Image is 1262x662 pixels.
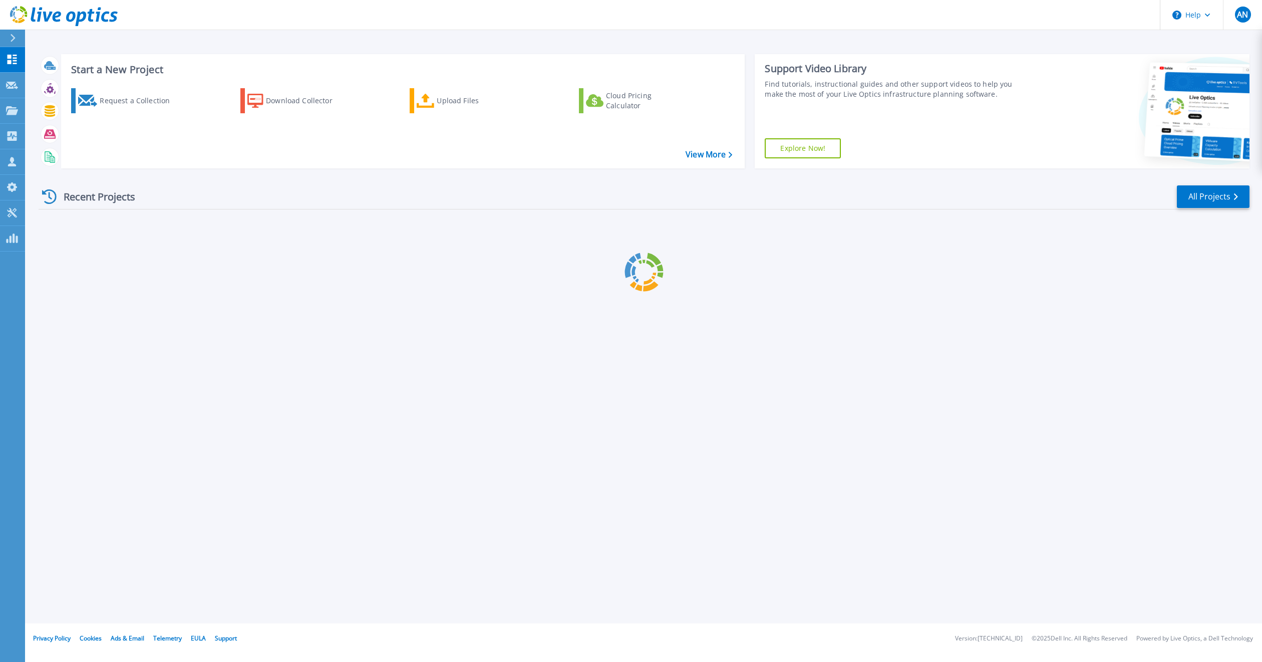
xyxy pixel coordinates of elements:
[606,91,686,111] div: Cloud Pricing Calculator
[686,150,732,159] a: View More
[266,91,346,111] div: Download Collector
[765,79,1020,99] div: Find tutorials, instructional guides and other support videos to help you make the most of your L...
[100,91,180,111] div: Request a Collection
[240,88,352,113] a: Download Collector
[33,634,71,642] a: Privacy Policy
[765,62,1020,75] div: Support Video Library
[39,184,149,209] div: Recent Projects
[215,634,237,642] a: Support
[191,634,206,642] a: EULA
[71,88,183,113] a: Request a Collection
[80,634,102,642] a: Cookies
[1032,635,1127,642] li: © 2025 Dell Inc. All Rights Reserved
[765,138,841,158] a: Explore Now!
[1136,635,1253,642] li: Powered by Live Optics, a Dell Technology
[111,634,144,642] a: Ads & Email
[71,64,732,75] h3: Start a New Project
[410,88,521,113] a: Upload Files
[955,635,1023,642] li: Version: [TECHNICAL_ID]
[437,91,517,111] div: Upload Files
[153,634,182,642] a: Telemetry
[1177,185,1249,208] a: All Projects
[579,88,691,113] a: Cloud Pricing Calculator
[1237,11,1248,19] span: AN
